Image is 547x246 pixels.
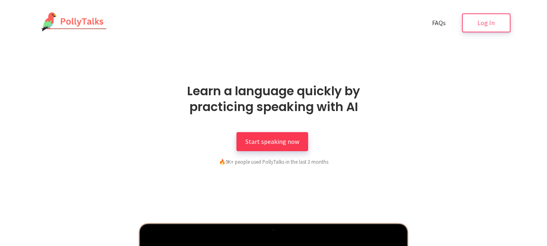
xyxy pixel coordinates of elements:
span: Log In [477,19,495,27]
span: FAQs [432,19,446,27]
span: Start speaking now [245,137,299,145]
a: FAQs [423,13,455,32]
div: 9K+ people used PollyTalks in the last 3 months [177,158,371,166]
img: PollyTalks Logo [37,12,107,32]
a: Log In [462,13,511,32]
a: Start speaking now [236,132,308,151]
h1: Learn a language quickly by practicing speaking with AI [162,83,385,115]
span: fire [219,158,226,165]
